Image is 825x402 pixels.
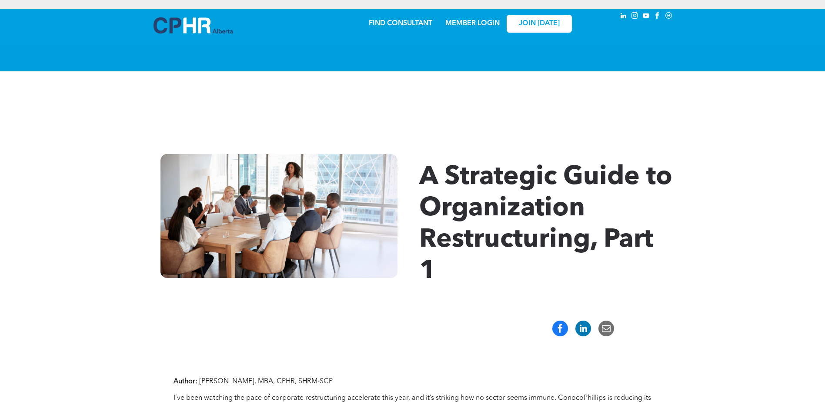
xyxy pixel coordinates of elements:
span: JOIN [DATE] [519,20,560,28]
a: FIND CONSULTANT [369,20,432,27]
img: A blue and white logo for cp alberta [154,17,233,33]
a: JOIN [DATE] [507,15,572,33]
a: youtube [641,11,651,23]
span: [PERSON_NAME], MBA, CPHR, SHRM-SCP [199,378,333,385]
a: facebook [653,11,662,23]
a: linkedin [619,11,628,23]
span: A Strategic Guide to Organization Restructuring, Part 1 [419,164,672,285]
a: Social network [664,11,674,23]
a: instagram [630,11,640,23]
a: MEMBER LOGIN [445,20,500,27]
strong: Author: [174,378,197,385]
